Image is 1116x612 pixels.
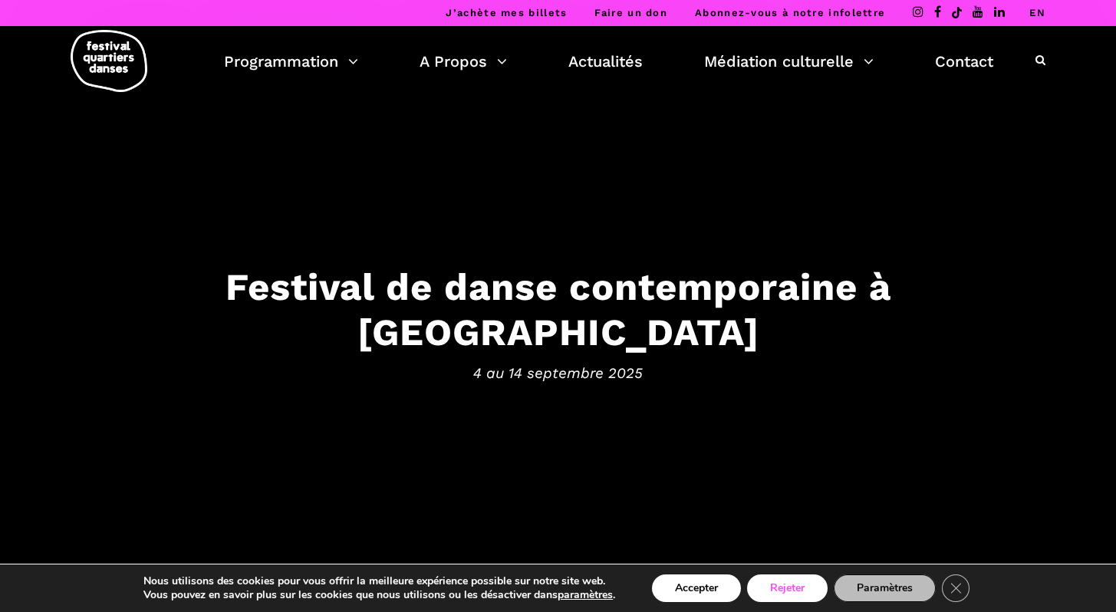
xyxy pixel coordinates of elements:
[942,574,970,602] button: Close GDPR Cookie Banner
[558,588,613,602] button: paramètres
[935,48,993,74] a: Contact
[83,362,1034,385] span: 4 au 14 septembre 2025
[420,48,507,74] a: A Propos
[594,7,667,18] a: Faire un don
[834,574,936,602] button: Paramètres
[652,574,741,602] button: Accepter
[446,7,567,18] a: J’achète mes billets
[568,48,643,74] a: Actualités
[83,264,1034,354] h3: Festival de danse contemporaine à [GEOGRAPHIC_DATA]
[143,574,615,588] p: Nous utilisons des cookies pour vous offrir la meilleure expérience possible sur notre site web.
[704,48,874,74] a: Médiation culturelle
[1029,7,1045,18] a: EN
[71,30,147,92] img: logo-fqd-med
[224,48,358,74] a: Programmation
[695,7,885,18] a: Abonnez-vous à notre infolettre
[747,574,828,602] button: Rejeter
[143,588,615,602] p: Vous pouvez en savoir plus sur les cookies que nous utilisons ou les désactiver dans .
